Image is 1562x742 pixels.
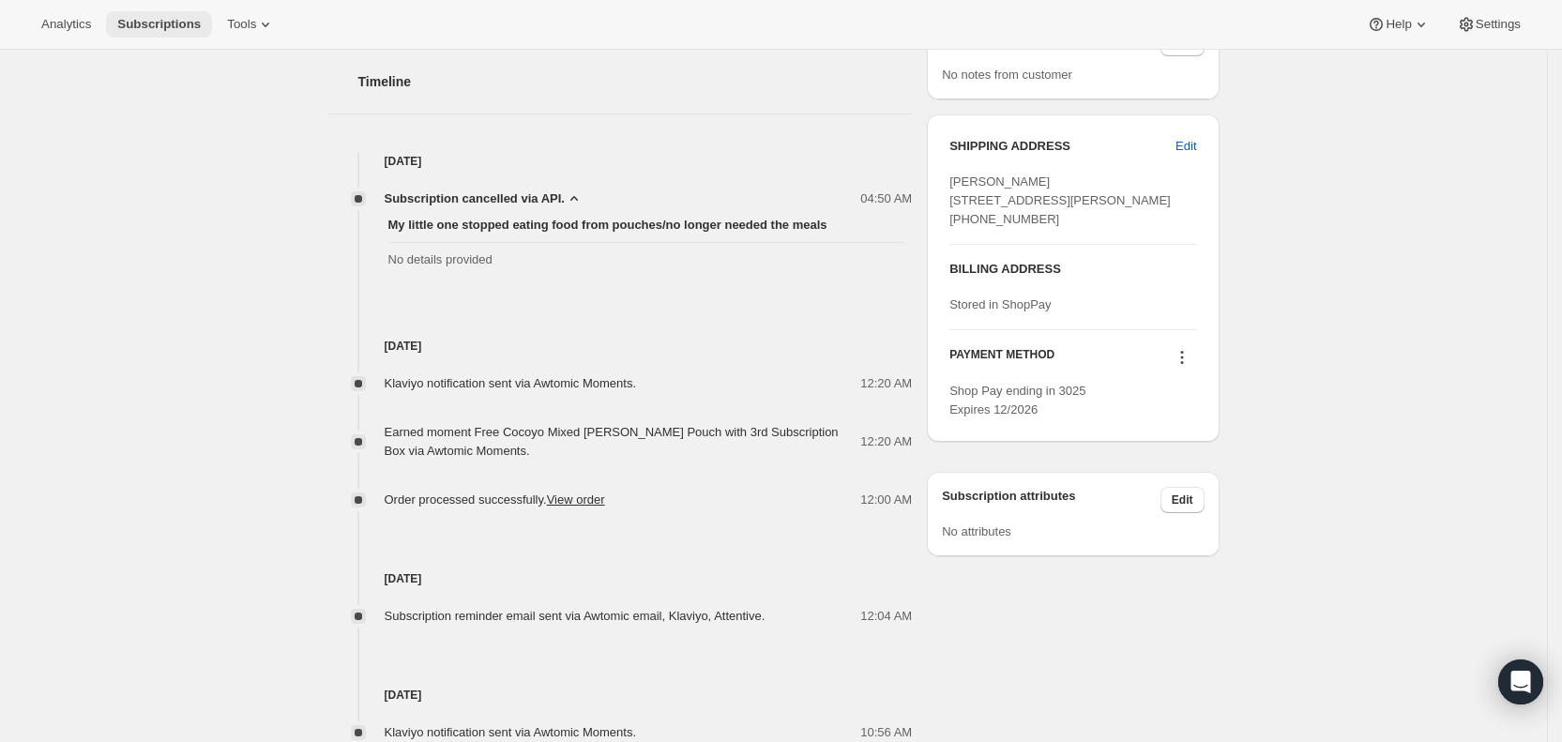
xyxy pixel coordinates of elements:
h2: Timeline [358,72,913,91]
span: Earned moment Free Cocoyo Mixed [PERSON_NAME] Pouch with 3rd Subscription Box via Awtomic Moments. [385,425,839,458]
h3: SHIPPING ADDRESS [949,137,1175,156]
h4: [DATE] [328,152,913,171]
span: Settings [1476,17,1521,32]
button: Subscription cancelled via API. [385,189,584,208]
button: Edit [1164,131,1207,161]
h4: [DATE] [328,686,913,704]
h4: [DATE] [328,569,913,588]
h3: Subscription attributes [942,487,1160,513]
span: Edit [1175,137,1196,156]
span: Subscriptions [117,17,201,32]
span: No attributes [942,524,1011,538]
button: Subscriptions [106,11,212,38]
button: Analytics [30,11,102,38]
button: Edit [1160,487,1205,513]
span: Stored in ShopPay [949,297,1051,311]
span: 10:56 AM [860,723,912,742]
span: 12:20 AM [860,432,912,451]
span: No notes from customer [942,68,1072,82]
span: 12:00 AM [860,491,912,509]
span: My little one stopped eating food from pouches/no longer needed the meals [388,216,905,235]
div: Open Intercom Messenger [1498,659,1543,704]
span: Help [1386,17,1411,32]
span: [PERSON_NAME] [STREET_ADDRESS][PERSON_NAME] [PHONE_NUMBER] [949,174,1171,226]
span: Tools [227,17,256,32]
span: 12:04 AM [860,607,912,626]
h3: PAYMENT METHOD [949,347,1054,372]
button: Settings [1446,11,1532,38]
span: Subscription reminder email sent via Awtomic email, Klaviyo, Attentive. [385,609,766,623]
span: Subscription cancelled via API. [385,189,565,208]
span: No details provided [388,250,905,269]
span: Order processed successfully. [385,492,605,507]
span: Shop Pay ending in 3025 Expires 12/2026 [949,384,1085,416]
h4: [DATE] [328,337,913,356]
a: View order [547,492,605,507]
button: Tools [216,11,286,38]
span: 04:50 AM [860,189,912,208]
span: Edit [1172,492,1193,507]
button: Help [1356,11,1441,38]
span: Klaviyo notification sent via Awtomic Moments. [385,376,637,390]
span: 12:20 AM [860,374,912,393]
h3: BILLING ADDRESS [949,260,1196,279]
span: Analytics [41,17,91,32]
span: Klaviyo notification sent via Awtomic Moments. [385,725,637,739]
